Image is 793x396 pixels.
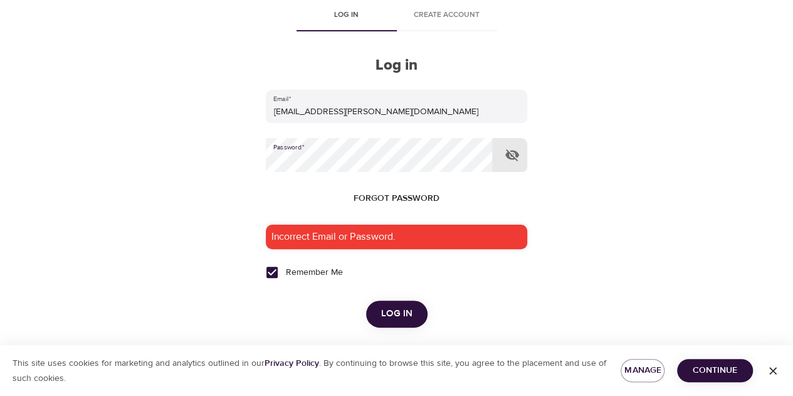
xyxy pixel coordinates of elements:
[266,225,527,249] div: Incorrect Email or Password.
[631,363,654,378] span: Manage
[266,1,527,31] div: disabled tabs example
[354,191,439,206] span: Forgot password
[621,359,664,382] button: Manage
[687,363,743,378] span: Continue
[266,56,527,75] h2: Log in
[349,187,444,210] button: Forgot password
[304,9,389,22] span: Log in
[677,359,753,382] button: Continue
[285,266,342,279] span: Remember Me
[381,306,412,322] span: Log in
[404,9,490,22] span: Create account
[366,301,428,327] button: Log in
[265,358,319,369] a: Privacy Policy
